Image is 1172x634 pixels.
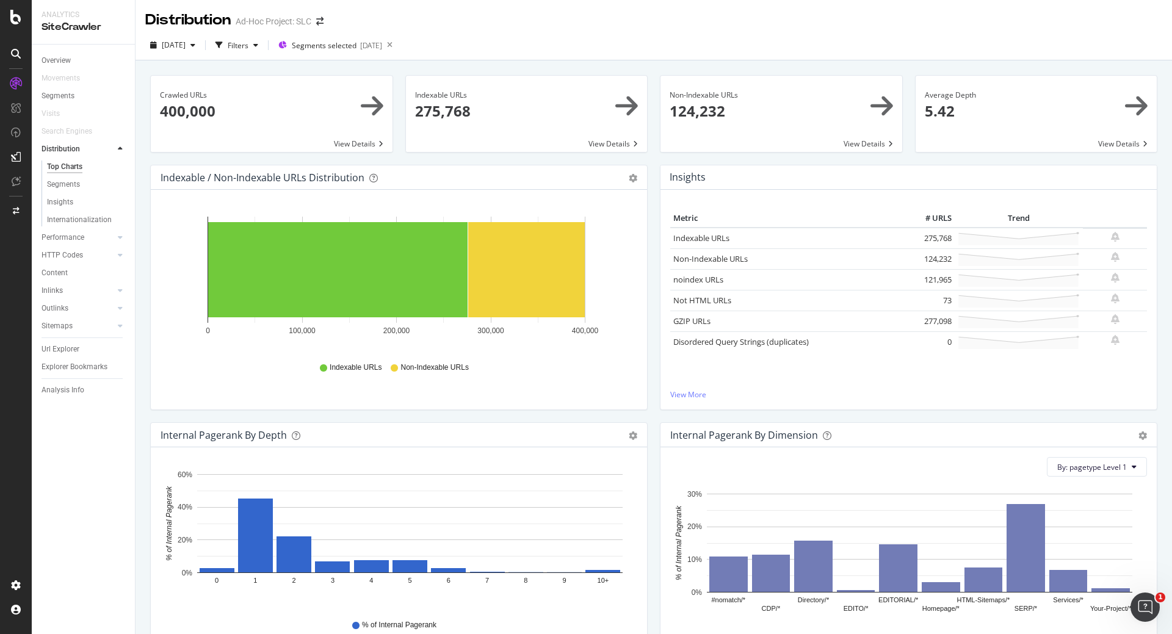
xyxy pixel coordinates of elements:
[42,302,68,315] div: Outlinks
[1053,597,1083,604] text: Services/*
[408,577,411,585] text: 5
[42,90,74,103] div: Segments
[400,362,468,373] span: Non-Indexable URLs
[292,577,296,585] text: 2
[42,284,114,297] a: Inlinks
[1111,294,1120,303] div: bell-plus
[331,577,335,585] text: 3
[42,72,80,85] div: Movements
[670,169,706,186] h4: Insights
[687,555,702,564] text: 10%
[42,343,79,356] div: Url Explorer
[572,326,599,335] text: 400,000
[1130,593,1160,622] iframe: Intercom live chat
[673,315,711,326] a: GZIP URLs
[42,54,126,67] a: Overview
[178,470,192,479] text: 60%
[878,597,919,604] text: EDITORIAL/*
[906,311,955,331] td: 277,098
[1090,605,1132,613] text: Your-Project/*
[798,597,830,604] text: Directory/*
[629,431,637,440] div: gear
[1138,431,1147,440] div: gear
[42,249,114,262] a: HTTP Codes
[675,505,683,580] text: % of Internal Pagerank
[289,326,316,335] text: 100,000
[687,490,702,499] text: 30%
[524,577,527,585] text: 8
[42,361,107,373] div: Explorer Bookmarks
[670,486,1143,628] svg: A chart.
[711,597,745,604] text: #nomatch/*
[42,249,83,262] div: HTTP Codes
[165,486,173,561] text: % of Internal Pagerank
[477,326,504,335] text: 300,000
[906,248,955,269] td: 124,232
[42,54,71,67] div: Overview
[42,231,84,244] div: Performance
[47,214,112,226] div: Internationalization
[906,269,955,290] td: 121,965
[42,384,84,397] div: Analysis Info
[161,171,364,184] div: Indexable / Non-Indexable URLs Distribution
[145,10,231,31] div: Distribution
[42,125,92,138] div: Search Engines
[330,362,382,373] span: Indexable URLs
[42,10,125,20] div: Analytics
[673,253,748,264] a: Non-Indexable URLs
[485,577,489,585] text: 7
[47,196,126,209] a: Insights
[906,290,955,311] td: 73
[292,40,356,51] span: Segments selected
[228,40,248,51] div: Filters
[957,597,1011,604] text: HTML-Sitemaps/*
[1047,457,1147,477] button: By: pagetype Level 1
[563,577,566,585] text: 9
[955,209,1083,228] th: Trend
[42,384,126,397] a: Analysis Info
[42,302,114,315] a: Outlinks
[447,577,450,585] text: 6
[42,267,68,279] div: Content
[47,196,73,209] div: Insights
[1111,252,1120,262] div: bell-plus
[1111,232,1120,242] div: bell-plus
[1156,593,1165,602] span: 1
[906,331,955,352] td: 0
[42,343,126,356] a: Url Explorer
[762,605,781,613] text: CDP/*
[906,209,955,228] th: # URLS
[47,160,126,173] a: Top Charts
[178,536,192,544] text: 20%
[670,429,818,441] div: Internal Pagerank By Dimension
[922,605,960,613] text: Homepage/*
[42,72,92,85] a: Movements
[1015,605,1038,613] text: SERP/*
[161,467,633,608] svg: A chart.
[182,569,193,577] text: 0%
[42,143,114,156] a: Distribution
[692,588,703,597] text: 0%
[369,577,373,585] text: 4
[42,361,126,373] a: Explorer Bookmarks
[273,35,382,55] button: Segments selected[DATE]
[161,209,633,351] svg: A chart.
[360,40,382,51] div: [DATE]
[42,143,80,156] div: Distribution
[1111,335,1120,345] div: bell-plus
[42,107,72,120] a: Visits
[42,320,114,333] a: Sitemaps
[47,178,80,191] div: Segments
[42,284,63,297] div: Inlinks
[362,620,436,630] span: % of Internal Pagerank
[47,160,82,173] div: Top Charts
[673,232,729,243] a: Indexable URLs
[42,125,104,138] a: Search Engines
[1111,314,1120,324] div: bell-plus
[1111,273,1120,283] div: bell-plus
[670,209,906,228] th: Metric
[687,523,702,531] text: 20%
[906,228,955,249] td: 275,768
